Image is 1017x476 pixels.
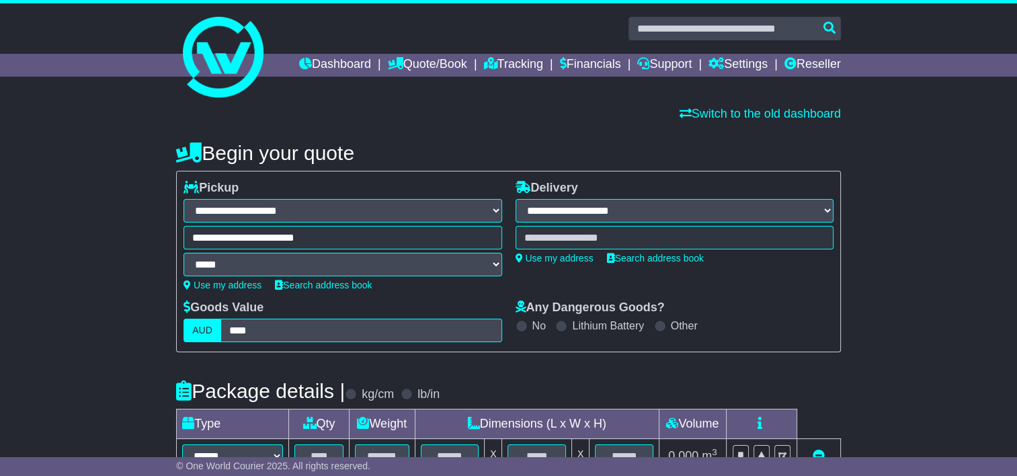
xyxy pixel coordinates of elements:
[388,54,467,77] a: Quote/Book
[417,387,440,402] label: lb/in
[184,319,221,342] label: AUD
[483,54,542,77] a: Tracking
[671,319,698,332] label: Other
[184,301,263,315] label: Goods Value
[813,449,825,463] a: Remove this item
[532,319,546,332] label: No
[708,54,768,77] a: Settings
[177,409,289,439] td: Type
[415,409,659,439] td: Dimensions (L x W x H)
[362,387,394,402] label: kg/cm
[516,253,594,264] a: Use my address
[289,409,350,439] td: Qty
[176,380,345,402] h4: Package details |
[712,447,717,457] sup: 3
[176,461,370,471] span: © One World Courier 2025. All rights reserved.
[516,181,578,196] label: Delivery
[784,54,841,77] a: Reseller
[607,253,704,264] a: Search address book
[702,449,717,463] span: m
[516,301,665,315] label: Any Dangerous Goods?
[659,409,726,439] td: Volume
[299,54,371,77] a: Dashboard
[485,439,502,474] td: x
[176,142,841,164] h4: Begin your quote
[349,409,415,439] td: Weight
[572,319,644,332] label: Lithium Battery
[184,280,261,290] a: Use my address
[572,439,589,474] td: x
[560,54,621,77] a: Financials
[668,449,698,463] span: 0.000
[184,181,239,196] label: Pickup
[275,280,372,290] a: Search address book
[680,107,841,120] a: Switch to the old dashboard
[637,54,692,77] a: Support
